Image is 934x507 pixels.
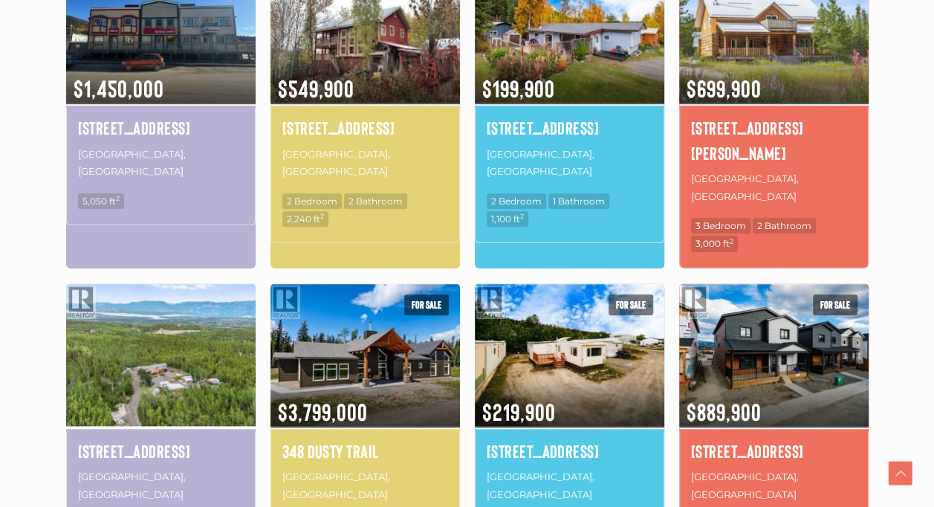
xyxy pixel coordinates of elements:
[487,211,528,227] span: 1,100 ft
[282,211,328,227] span: 2,240 ft
[344,193,407,209] span: 2 Bathroom
[548,193,609,209] span: 1 Bathroom
[66,281,256,429] img: 175 ORION CRESCENT, Whitehorse North, Yukon
[487,144,652,182] p: [GEOGRAPHIC_DATA], [GEOGRAPHIC_DATA]
[487,193,546,209] span: 2 Bedroom
[691,218,750,233] span: 3 Bedroom
[78,467,244,505] p: [GEOGRAPHIC_DATA], [GEOGRAPHIC_DATA]
[78,115,244,141] a: [STREET_ADDRESS]
[282,115,448,141] a: [STREET_ADDRESS]
[691,115,857,165] a: [STREET_ADDRESS][PERSON_NAME]
[679,55,869,104] span: $699,900
[404,294,449,315] span: For sale
[487,439,652,464] a: [STREET_ADDRESS]
[487,467,652,505] p: [GEOGRAPHIC_DATA], [GEOGRAPHIC_DATA]
[475,281,664,429] img: 15-200 LOBIRD ROAD, Whitehorse, Yukon
[78,144,244,182] p: [GEOGRAPHIC_DATA], [GEOGRAPHIC_DATA]
[282,144,448,182] p: [GEOGRAPHIC_DATA], [GEOGRAPHIC_DATA]
[609,294,653,315] span: For sale
[320,212,324,220] sup: 2
[691,439,857,464] a: [STREET_ADDRESS]
[691,236,738,251] span: 3,000 ft
[520,212,524,220] sup: 2
[691,467,857,505] p: [GEOGRAPHIC_DATA], [GEOGRAPHIC_DATA]
[282,467,448,505] p: [GEOGRAPHIC_DATA], [GEOGRAPHIC_DATA]
[282,193,342,209] span: 2 Bedroom
[475,55,664,104] span: $199,900
[78,439,244,464] a: [STREET_ADDRESS]
[66,55,256,104] span: $1,450,000
[679,378,869,427] span: $889,900
[679,281,869,429] img: 33 WYVERN AVENUE, Whitehorse, Yukon
[270,281,460,429] img: 348 DUSTY TRAIL, Whitehorse North, Yukon
[753,218,816,233] span: 2 Bathroom
[691,169,857,207] p: [GEOGRAPHIC_DATA], [GEOGRAPHIC_DATA]
[116,194,120,202] sup: 2
[813,294,857,315] span: For sale
[282,439,448,464] a: 348 Dusty Trail
[78,193,124,209] span: 5,050 ft
[475,378,664,427] span: $219,900
[730,237,733,245] sup: 2
[270,55,460,104] span: $549,900
[487,115,652,141] a: [STREET_ADDRESS]
[270,378,460,427] span: $3,799,000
